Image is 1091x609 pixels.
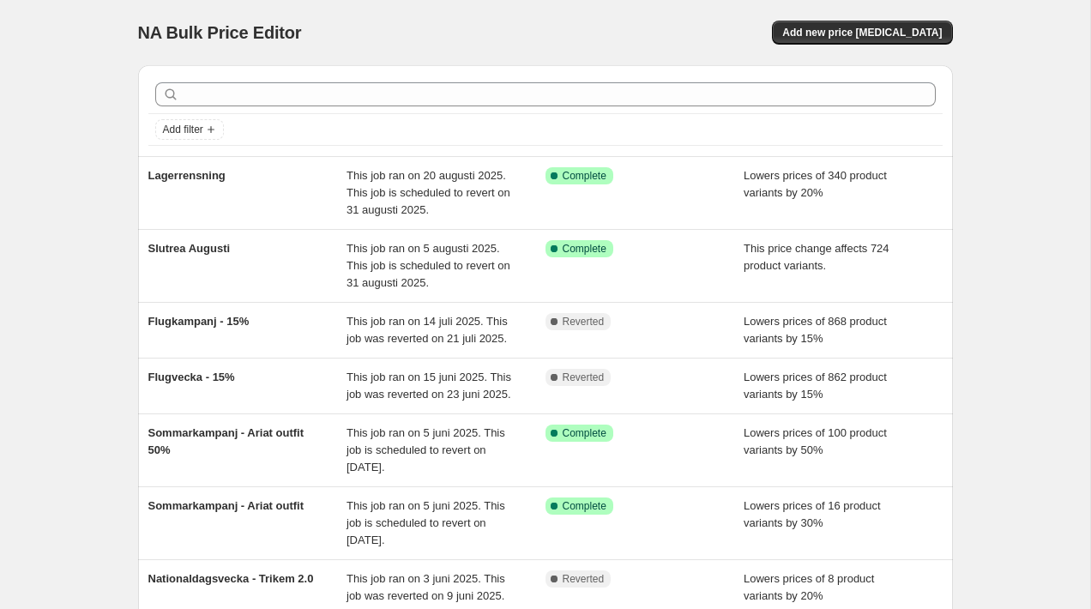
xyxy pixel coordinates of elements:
span: Add filter [163,123,203,136]
span: Complete [563,499,606,513]
span: This job ran on 15 juni 2025. This job was reverted on 23 juni 2025. [347,371,511,401]
span: Lowers prices of 340 product variants by 20% [744,169,887,199]
span: This price change affects 724 product variants. [744,242,889,272]
span: This job ran on 3 juni 2025. This job was reverted on 9 juni 2025. [347,572,505,602]
span: This job ran on 5 juni 2025. This job is scheduled to revert on [DATE]. [347,499,505,546]
button: Add new price [MEDICAL_DATA] [772,21,952,45]
span: This job ran on 5 juni 2025. This job is scheduled to revert on [DATE]. [347,426,505,473]
span: Sommarkampanj - Ariat outfit 50% [148,426,304,456]
span: Lowers prices of 16 product variants by 30% [744,499,881,529]
span: Reverted [563,315,605,329]
span: Complete [563,242,606,256]
span: Slutrea Augusti [148,242,231,255]
span: NA Bulk Price Editor [138,23,302,42]
span: Flugvecka - 15% [148,371,235,383]
span: Reverted [563,371,605,384]
span: This job ran on 14 juli 2025. This job was reverted on 21 juli 2025. [347,315,508,345]
span: Lowers prices of 100 product variants by 50% [744,426,887,456]
span: This job ran on 5 augusti 2025. This job is scheduled to revert on 31 augusti 2025. [347,242,510,289]
span: Lowers prices of 868 product variants by 15% [744,315,887,345]
span: Add new price [MEDICAL_DATA] [782,26,942,39]
span: Lagerrensning [148,169,226,182]
button: Add filter [155,119,224,140]
span: Reverted [563,572,605,586]
span: Complete [563,426,606,440]
span: Nationaldagsvecka - Trikem 2.0 [148,572,314,585]
span: Lowers prices of 8 product variants by 20% [744,572,874,602]
span: Sommarkampanj - Ariat outfit [148,499,304,512]
span: This job ran on 20 augusti 2025. This job is scheduled to revert on 31 augusti 2025. [347,169,510,216]
span: Flugkampanj - 15% [148,315,250,328]
span: Lowers prices of 862 product variants by 15% [744,371,887,401]
span: Complete [563,169,606,183]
